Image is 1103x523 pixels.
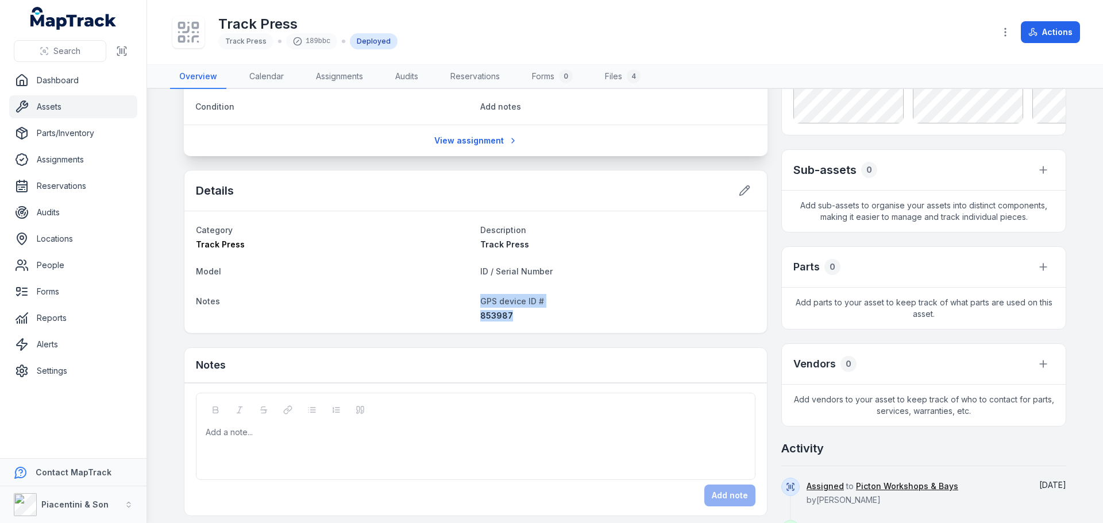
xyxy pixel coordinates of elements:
[218,15,398,33] h1: Track Press
[523,65,582,89] a: Forms0
[782,288,1066,329] span: Add parts to your asset to keep track of what parts are used on this asset.
[9,69,137,92] a: Dashboard
[9,227,137,250] a: Locations
[9,122,137,145] a: Parts/Inventory
[480,266,553,276] span: ID / Serial Number
[480,102,521,111] span: Add notes
[480,225,526,235] span: Description
[225,37,267,45] span: Track Press
[9,201,137,224] a: Audits
[196,296,220,306] span: Notes
[559,69,573,83] div: 0
[793,162,857,178] h2: Sub-assets
[807,481,844,492] a: Assigned
[1021,21,1080,43] button: Actions
[627,69,641,83] div: 4
[782,385,1066,426] span: Add vendors to your asset to keep track of who to contact for parts, services, warranties, etc.
[36,467,111,477] strong: Contact MapTrack
[9,280,137,303] a: Forms
[596,65,650,89] a: Files4
[170,65,226,89] a: Overview
[480,296,544,306] span: GPS device ID #
[807,481,958,505] span: to by [PERSON_NAME]
[856,481,958,492] a: Picton Workshops & Bays
[9,254,137,277] a: People
[286,33,337,49] div: 189bbc
[480,311,513,320] span: 853987
[30,7,117,30] a: MapTrack
[41,499,109,509] strong: Piacentini & Son
[9,359,137,382] a: Settings
[196,183,234,199] h2: Details
[861,162,877,178] div: 0
[196,225,233,235] span: Category
[14,40,106,62] button: Search
[307,65,372,89] a: Assignments
[9,307,137,330] a: Reports
[9,333,137,356] a: Alerts
[782,191,1066,232] span: Add sub-assets to organise your assets into distinct components, making it easier to manage and t...
[196,357,226,373] h3: Notes
[1039,480,1066,490] span: [DATE]
[9,175,137,197] a: Reservations
[195,102,234,111] span: Condition
[240,65,293,89] a: Calendar
[781,440,824,456] h2: Activity
[350,33,398,49] div: Deployed
[793,356,836,372] h3: Vendors
[480,239,529,249] span: Track Press
[9,95,137,118] a: Assets
[793,259,820,275] h3: Parts
[386,65,427,89] a: Audits
[9,148,137,171] a: Assignments
[53,45,80,57] span: Search
[196,266,221,276] span: Model
[1039,480,1066,490] time: 24/09/2025, 11:14:34 am
[840,356,857,372] div: 0
[441,65,509,89] a: Reservations
[196,239,245,249] span: Track Press
[427,130,525,152] a: View assignment
[824,259,840,275] div: 0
